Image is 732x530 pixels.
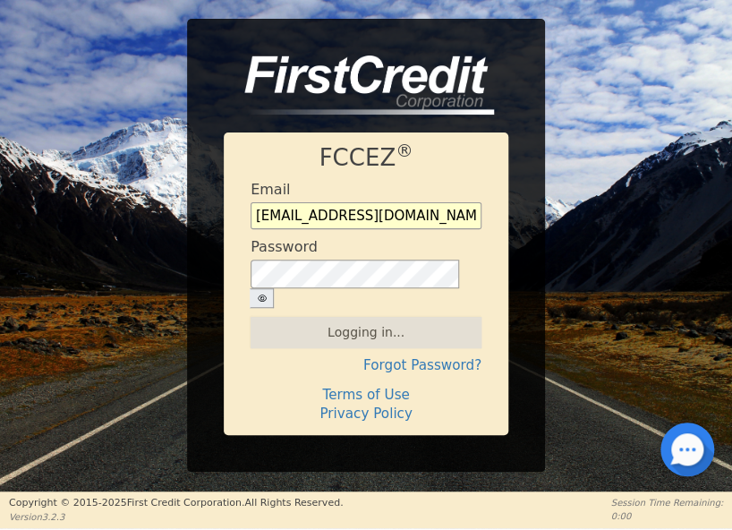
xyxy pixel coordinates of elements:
p: Session Time Remaining: [611,496,723,509]
h1: FCCEZ [251,144,481,172]
sup: ® [396,141,413,161]
h4: Forgot Password? [251,357,481,373]
h4: Privacy Policy [251,406,481,422]
input: password [251,260,459,288]
p: Copyright © 2015- 2025 First Credit Corporation. [9,496,343,511]
h4: Terms of Use [251,387,481,403]
h4: Email [251,181,290,198]
span: All Rights Reserved. [244,497,343,509]
img: logo-CMu_cnol.png [224,56,494,115]
input: Enter email [251,202,481,229]
p: 0:00 [611,509,723,523]
p: Version 3.2.3 [9,510,343,524]
h4: Password [251,238,318,255]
